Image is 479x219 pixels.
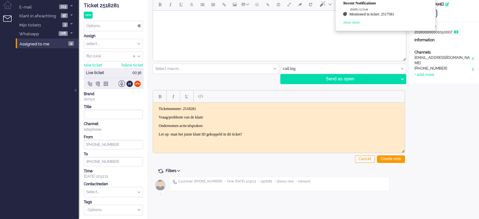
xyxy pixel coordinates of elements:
[18,28,39,39] span: Whatsapp
[68,41,74,46] span: 4
[414,55,471,66] div: [EMAIL_ADDRESS][DOMAIN_NAME]
[84,127,143,132] div: telephone
[414,72,434,78] div: + add more
[355,155,375,163] div: Cancel
[178,179,222,184] span: Customer [PHONE_NUMBER]
[84,33,143,39] div: Assign
[122,63,143,68] div: follow ticket
[401,55,406,61] div: Resize
[410,24,479,35] div: 201800000001050007
[20,42,49,46] span: Assigned to me
[84,12,93,19] div: new
[84,121,143,127] div: Channel
[377,155,405,163] div: Create note
[154,91,165,102] button: Bold
[61,13,68,18] span: 52
[18,40,79,47] a: Assigned to me 4
[84,135,143,140] div: From
[84,2,143,9] div: Ticket 2518281
[84,97,143,102] div: Simyo
[281,74,398,84] div: Send as open
[259,179,272,184] span: • 2518281
[399,147,405,153] div: Resize
[18,2,32,13] span: E-mail
[410,2,479,7] div: [PERSON_NAME]
[343,1,434,6] li: Recent Notifications
[471,66,474,72] div: x
[3,1,17,15] li: Dashboard menu
[195,91,206,102] button: Paste plain text
[84,91,143,97] div: Brand
[84,68,128,78] div: Live ticket
[296,179,310,184] span: • inbound
[168,91,179,102] button: Italic
[275,179,294,184] span: • Status new
[152,177,168,193] img: avatar
[59,4,68,9] span: 113
[153,103,405,147] iframe: Rich Text Area
[84,169,143,179] div: [DATE] 12:52:11
[343,20,360,25] a: show more
[3,15,17,30] li: Tickets menu
[84,152,143,157] div: To
[18,20,41,31] span: Mijn tickets
[59,31,68,36] span: 106
[225,179,256,184] span: • Time [DATE] 12:52:11
[84,205,143,215] div: Select Tags
[153,11,406,55] iframe: Rich Text Area
[414,66,471,72] div: [PHONE_NUMBER]
[414,50,474,55] div: Channels
[181,91,192,102] button: Underline
[128,68,144,78] div: 00:36
[84,63,102,68] div: take ticket
[471,55,474,66] div: x
[319,0,326,8] img: ai-prompt.svg
[166,169,182,173] span: Filters
[350,8,434,11] a: [DATE] 12:53:44
[349,12,428,18] a: Mentioned in ticket: 2517581
[84,157,143,166] input: +31612345678
[414,24,474,30] div: Customer ID
[84,169,143,174] div: Time
[84,199,143,205] div: Tags
[62,22,68,27] span: 3
[84,104,143,110] div: Title
[84,39,143,49] div: Assign Group
[84,51,143,61] div: Assign User
[173,179,177,184] img: ic_telephone_grey.svg
[84,182,143,187] div: Contactreden
[414,37,474,48] div: Information
[18,10,56,21] span: Klant in afwachting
